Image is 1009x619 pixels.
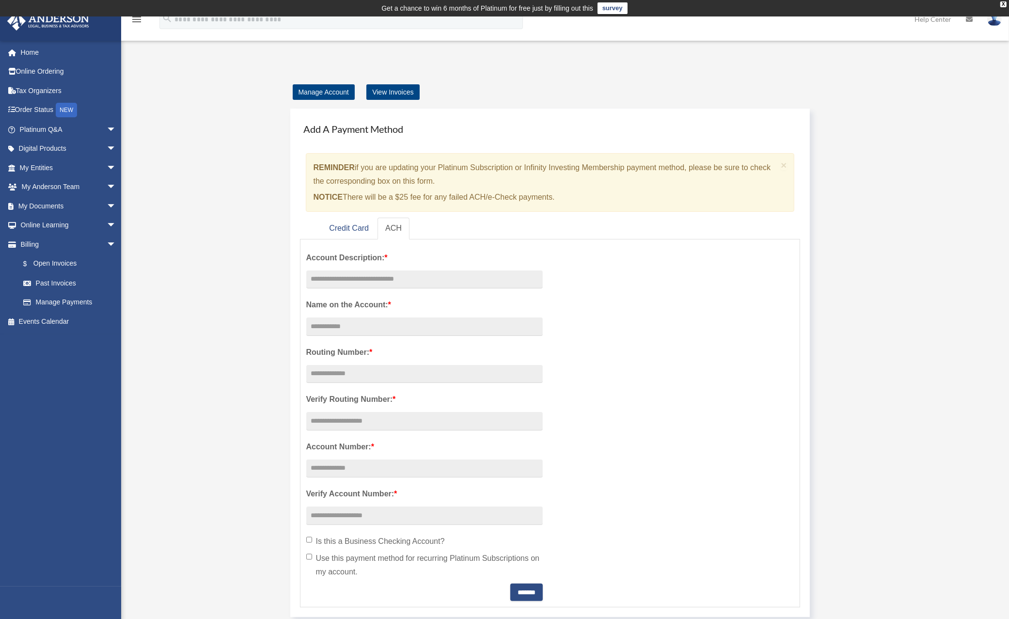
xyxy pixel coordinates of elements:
img: Anderson Advisors Platinum Portal [4,12,92,31]
a: Credit Card [321,218,377,239]
span: arrow_drop_down [107,177,126,197]
label: Account Number: [306,440,543,454]
a: Past Invoices [14,273,131,293]
a: View Invoices [366,84,419,100]
a: Events Calendar [7,312,131,331]
input: Use this payment method for recurring Platinum Subscriptions on my account. [306,554,313,560]
a: Order StatusNEW [7,100,131,120]
a: Online Ordering [7,62,131,81]
span: × [781,159,787,171]
a: Manage Account [293,84,355,100]
strong: NOTICE [314,193,343,201]
a: Billingarrow_drop_down [7,235,131,254]
a: survey [598,2,628,14]
a: Tax Organizers [7,81,131,100]
span: arrow_drop_down [107,139,126,159]
p: There will be a $25 fee for any failed ACH/e-Check payments. [314,190,777,204]
a: Home [7,43,131,62]
img: User Pic [987,12,1002,26]
span: arrow_drop_down [107,196,126,216]
span: arrow_drop_down [107,235,126,254]
a: Manage Payments [14,293,126,312]
span: arrow_drop_down [107,158,126,178]
a: $Open Invoices [14,254,131,274]
strong: REMINDER [314,163,355,172]
h4: Add A Payment Method [300,118,801,140]
a: My Anderson Teamarrow_drop_down [7,177,131,197]
input: Is this a Business Checking Account? [306,537,313,543]
a: Platinum Q&Aarrow_drop_down [7,120,131,139]
span: $ [29,258,33,270]
label: Is this a Business Checking Account? [306,535,543,548]
span: arrow_drop_down [107,216,126,236]
i: menu [131,14,142,25]
label: Account Description: [306,251,543,265]
label: Verify Account Number: [306,487,543,501]
a: Digital Productsarrow_drop_down [7,139,131,159]
button: Close [781,160,787,170]
a: My Documentsarrow_drop_down [7,196,131,216]
span: arrow_drop_down [107,120,126,140]
a: ACH [378,218,410,239]
label: Verify Routing Number: [306,393,543,406]
a: My Entitiesarrow_drop_down [7,158,131,177]
label: Name on the Account: [306,298,543,312]
div: close [1000,1,1007,7]
label: Use this payment method for recurring Platinum Subscriptions on my account. [306,552,543,579]
div: Get a chance to win 6 months of Platinum for free just by filling out this [381,2,593,14]
div: NEW [56,103,77,117]
label: Routing Number: [306,346,543,359]
a: menu [131,17,142,25]
div: if you are updating your Platinum Subscription or Infinity Investing Membership payment method, p... [306,153,795,212]
a: Online Learningarrow_drop_down [7,216,131,235]
i: search [162,13,173,24]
